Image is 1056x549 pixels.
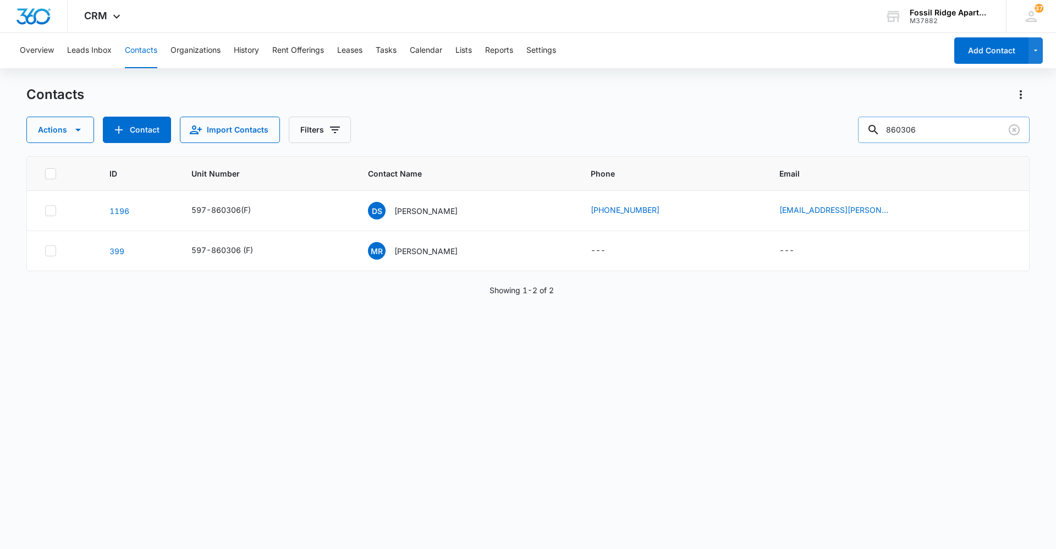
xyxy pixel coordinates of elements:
div: Contact Name - Dominique Schiffman - Select to Edit Field [368,202,477,219]
div: Email - - Select to Edit Field [779,244,814,257]
span: Unit Number [191,168,342,179]
button: Import Contacts [180,117,280,143]
button: Leases [337,33,362,68]
button: Reports [485,33,513,68]
button: Leads Inbox [67,33,112,68]
span: Contact Name [368,168,548,179]
p: [PERSON_NAME] [394,205,458,217]
span: Email [779,168,996,179]
span: MR [368,242,386,260]
button: Organizations [170,33,221,68]
button: Add Contact [103,117,171,143]
div: --- [779,244,794,257]
button: Overview [20,33,54,68]
div: --- [591,244,606,257]
h1: Contacts [26,86,84,103]
p: [PERSON_NAME] [394,245,458,257]
div: 597-860306(F) [191,204,251,216]
button: History [234,33,259,68]
div: 597-860306 (F) [191,244,253,256]
a: [PHONE_NUMBER] [591,204,659,216]
button: Tasks [376,33,397,68]
button: Add Contact [954,37,1028,64]
button: Settings [526,33,556,68]
button: Calendar [410,33,442,68]
button: Lists [455,33,472,68]
div: account name [910,8,990,17]
div: Contact Name - Michael Retzer - Select to Edit Field [368,242,477,260]
span: DS [368,202,386,219]
div: Unit Number - 597-860306(F) - Select to Edit Field [191,204,271,217]
button: Clear [1005,121,1023,139]
button: Actions [1012,86,1030,103]
a: Navigate to contact details page for Dominique Schiffman [109,206,129,216]
div: Phone - (970) 844-4799 - Select to Edit Field [591,204,679,217]
span: ID [109,168,149,179]
button: Rent Offerings [272,33,324,68]
div: notifications count [1035,4,1043,13]
button: Contacts [125,33,157,68]
div: Unit Number - 597-860306 (F) - Select to Edit Field [191,244,273,257]
a: Navigate to contact details page for Michael Retzer [109,246,124,256]
button: Actions [26,117,94,143]
span: 37 [1035,4,1043,13]
input: Search Contacts [858,117,1030,143]
button: Filters [289,117,351,143]
div: Email - dom.schiffman@gmail.com - Select to Edit Field [779,204,909,217]
span: Phone [591,168,736,179]
span: CRM [84,10,107,21]
div: account id [910,17,990,25]
div: Phone - - Select to Edit Field [591,244,625,257]
p: Showing 1-2 of 2 [490,284,554,296]
a: [EMAIL_ADDRESS][PERSON_NAME][DOMAIN_NAME] [779,204,889,216]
